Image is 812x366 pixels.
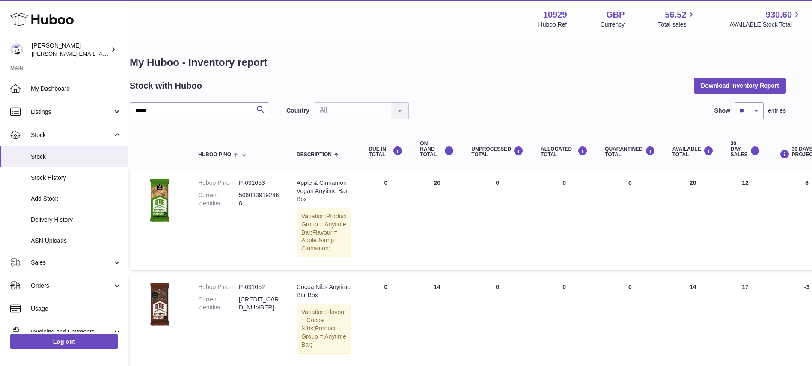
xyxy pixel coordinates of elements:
[411,170,463,270] td: 20
[360,274,411,366] td: 0
[729,21,802,29] span: AVAILABLE Stock Total
[694,78,786,93] button: Download Inventory Report
[10,334,118,349] a: Log out
[411,274,463,366] td: 14
[32,50,172,57] span: [PERSON_NAME][EMAIL_ADDRESS][DOMAIN_NAME]
[664,170,722,270] td: 20
[198,283,239,291] dt: Huboo P no
[665,9,686,21] span: 56.52
[714,107,730,115] label: Show
[664,274,722,366] td: 14
[297,179,351,203] div: Apple & Cinnamon Vegan Anytime Bar Box
[31,328,113,336] span: Invoicing and Payments
[538,21,567,29] div: Huboo Ref
[420,141,454,158] div: ON HAND Total
[31,237,122,245] span: ASN Uploads
[301,229,337,252] span: Flavour = Apple &amp; Cinnamon;
[31,153,122,161] span: Stock
[532,274,596,366] td: 0
[360,170,411,270] td: 0
[532,170,596,270] td: 0
[606,9,625,21] strong: GBP
[31,216,122,224] span: Delivery History
[605,146,655,158] div: QUARANTINED Total
[658,9,696,29] a: 56.52 Total sales
[471,146,523,158] div: UNPROCESSED Total
[301,309,346,332] span: Flavour = Cocoa Nibs;
[239,179,280,187] dd: P-631653
[543,9,567,21] strong: 10929
[297,208,351,257] div: Variation:
[301,213,347,236] span: Product Group = Anytime Bar;
[239,191,280,208] dd: 5060339192468
[541,146,588,158] div: ALLOCATED Total
[658,21,696,29] span: Total sales
[31,174,122,182] span: Stock History
[198,152,231,158] span: Huboo P no
[722,274,769,366] td: 17
[138,179,181,222] img: product image
[31,108,113,116] span: Listings
[286,107,309,115] label: Country
[297,152,332,158] span: Description
[463,274,532,366] td: 0
[138,283,181,326] img: product image
[31,85,122,93] span: My Dashboard
[31,131,113,139] span: Stock
[672,146,714,158] div: AVAILABLE Total
[130,56,786,69] h1: My Huboo - Inventory report
[130,80,202,92] h2: Stock with Huboo
[729,9,802,29] a: 930.60 AVAILABLE Stock Total
[31,259,113,267] span: Sales
[628,283,632,290] span: 0
[31,305,122,313] span: Usage
[297,304,351,353] div: Variation:
[31,282,113,290] span: Orders
[10,43,23,56] img: thomas@otesports.co.uk
[297,283,351,299] div: Cocoa Nibs Anytime Bar Box
[198,179,239,187] dt: Huboo P no
[628,179,632,186] span: 0
[601,21,625,29] div: Currency
[239,283,280,291] dd: P-631652
[198,295,239,312] dt: Current identifier
[301,325,346,348] span: Product Group = Anytime Bar;
[198,191,239,208] dt: Current identifier
[369,146,403,158] div: DUE IN TOTAL
[731,141,760,158] div: 30 DAY SALES
[722,170,769,270] td: 12
[463,170,532,270] td: 0
[31,195,122,203] span: Add Stock
[766,9,792,21] span: 930.60
[768,107,786,115] span: entries
[32,42,109,58] div: [PERSON_NAME]
[239,295,280,312] dd: [CREDIT_CARD_NUMBER]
